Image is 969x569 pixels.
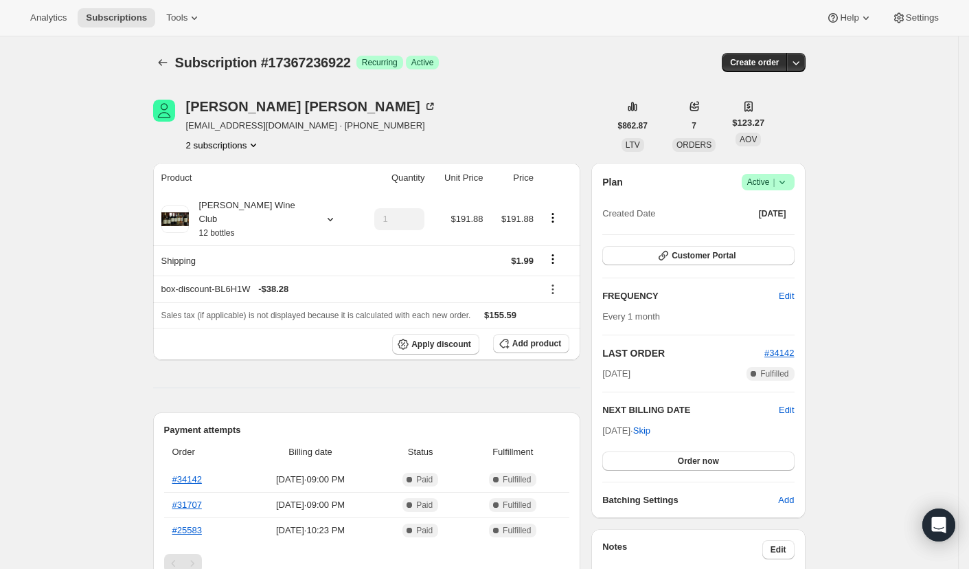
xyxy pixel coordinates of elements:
th: Quantity [356,163,429,193]
span: Fulfilled [760,368,788,379]
span: Created Date [602,207,655,221]
span: Help [840,12,858,23]
span: Active [411,57,434,68]
th: Product [153,163,356,193]
button: [DATE] [751,204,795,223]
span: $1.99 [511,256,534,266]
span: Add product [512,338,561,349]
h2: LAST ORDER [602,346,764,360]
small: 12 bottles [199,228,235,238]
span: Paid [416,500,433,511]
span: Add [778,493,794,507]
button: Create order [722,53,787,72]
button: Tools [158,8,209,27]
button: Customer Portal [602,246,794,265]
span: Tools [166,12,187,23]
span: Edit [771,544,786,555]
span: $191.88 [501,214,534,224]
button: Edit [779,403,794,417]
span: Every 1 month [602,311,660,322]
h6: Batching Settings [602,493,778,507]
span: [DATE] · [602,425,650,436]
button: Shipping actions [542,252,564,267]
span: - $38.28 [258,282,288,296]
h2: NEXT BILLING DATE [602,403,779,417]
span: Skip [633,424,650,438]
span: Settings [906,12,939,23]
div: Open Intercom Messenger [922,509,955,542]
button: Edit [771,285,802,307]
span: 7 [692,120,696,131]
h3: Notes [602,540,762,559]
a: #34142 [172,474,202,484]
span: Sales tax (if applicable) is not displayed because it is calculated with each new order. [161,311,471,320]
span: Paid [416,474,433,485]
span: Paid [416,525,433,536]
div: box-discount-BL6H1W [161,282,534,296]
span: Bernadette Pierce [153,100,175,122]
span: [DATE] [759,208,786,219]
button: Add [770,489,802,511]
span: $862.87 [618,120,648,131]
span: Subscription #17367236922 [175,55,351,70]
button: 7 [683,116,705,135]
span: ORDERS [676,140,711,150]
span: AOV [740,135,757,144]
span: Customer Portal [672,250,736,261]
span: [DATE] · 09:00 PM [244,473,376,487]
button: #34142 [764,346,794,360]
span: Order now [678,456,719,467]
div: [PERSON_NAME] Wine Club [189,199,312,240]
span: $191.88 [451,214,483,224]
span: | [773,177,775,188]
span: Fulfilled [503,474,531,485]
th: Shipping [153,245,356,276]
button: $862.87 [610,116,656,135]
span: Create order [730,57,779,68]
button: Subscriptions [153,53,172,72]
button: Analytics [22,8,75,27]
button: Edit [762,540,795,559]
h2: FREQUENCY [602,289,779,303]
button: Add product [493,334,569,353]
button: Product actions [542,210,564,225]
span: Fulfilled [503,525,531,536]
h2: Plan [602,175,623,189]
span: Edit [779,289,794,303]
span: [EMAIL_ADDRESS][DOMAIN_NAME] · [PHONE_NUMBER] [186,119,437,133]
span: $123.27 [732,116,764,130]
button: Subscriptions [78,8,155,27]
a: #34142 [764,348,794,358]
span: Subscriptions [86,12,147,23]
span: Fulfilled [503,500,531,511]
button: Product actions [186,138,261,152]
span: [DATE] · 10:23 PM [244,524,376,537]
span: Active [747,175,789,189]
th: Price [487,163,537,193]
span: Recurring [362,57,398,68]
button: Help [818,8,880,27]
span: [DATE] [602,367,630,381]
span: Billing date [244,445,376,459]
th: Unit Price [429,163,487,193]
button: Skip [625,420,659,442]
span: [DATE] · 09:00 PM [244,498,376,512]
th: Order [164,437,241,467]
button: Order now [602,451,794,471]
div: [PERSON_NAME] [PERSON_NAME] [186,100,437,113]
span: Analytics [30,12,67,23]
span: Apply discount [411,339,471,350]
span: LTV [626,140,640,150]
span: $155.59 [484,310,516,320]
h2: Payment attempts [164,423,570,437]
a: #31707 [172,500,202,510]
a: #25583 [172,525,202,535]
span: Status [385,445,456,459]
button: Settings [884,8,947,27]
button: Apply discount [392,334,479,355]
span: Fulfillment [464,445,561,459]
